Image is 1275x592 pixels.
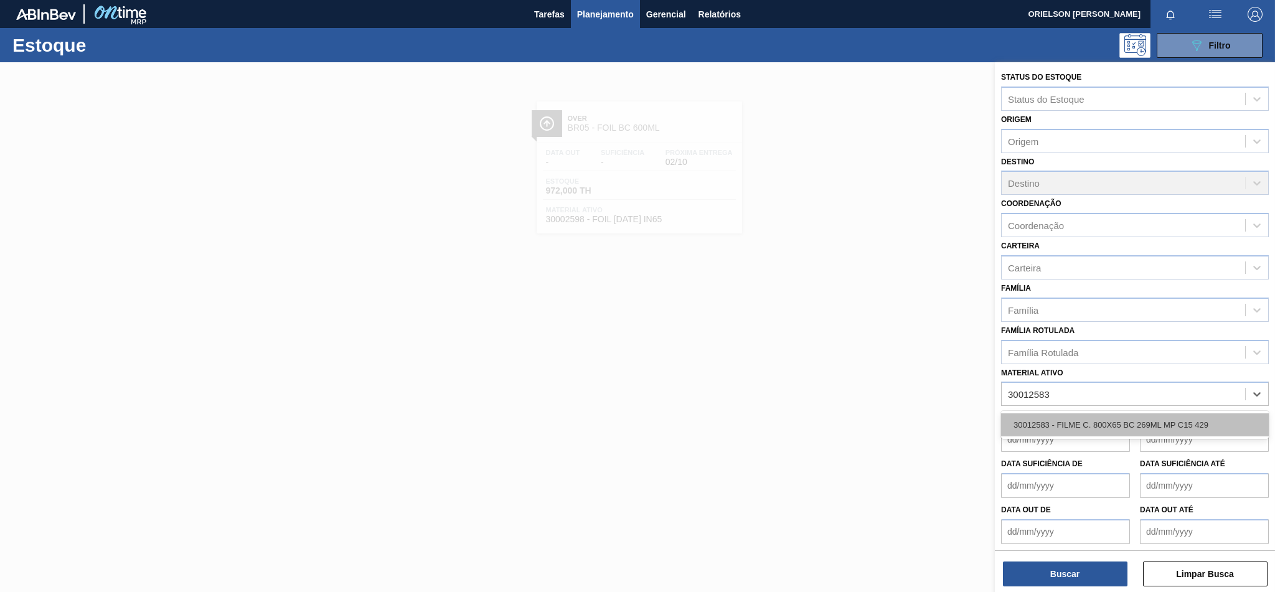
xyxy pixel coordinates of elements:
img: TNhmsLtSVTkK8tSr43FrP2fwEKptu5GPRR3wAAAABJRU5ErkJggg== [16,9,76,20]
label: Data suficiência até [1140,459,1225,468]
div: Família Rotulada [1008,347,1078,357]
span: Gerencial [646,7,686,22]
label: Data suficiência de [1001,459,1083,468]
button: Filtro [1157,33,1263,58]
input: dd/mm/yyyy [1140,519,1269,544]
label: Material ativo [1001,369,1063,377]
span: Filtro [1209,40,1231,50]
input: dd/mm/yyyy [1140,473,1269,498]
span: Planejamento [577,7,634,22]
div: Origem [1008,136,1038,146]
div: Carteira [1008,262,1041,273]
div: Coordenação [1008,220,1064,231]
input: dd/mm/yyyy [1001,427,1130,452]
span: Relatórios [699,7,741,22]
span: Tarefas [534,7,565,22]
label: Data out de [1001,505,1051,514]
button: Notificações [1150,6,1190,23]
label: Família [1001,284,1031,293]
img: userActions [1208,7,1223,22]
div: Pogramando: nenhum usuário selecionado [1119,33,1150,58]
input: dd/mm/yyyy [1001,473,1130,498]
h1: Estoque [12,38,200,52]
label: Status do Estoque [1001,73,1081,82]
input: dd/mm/yyyy [1001,519,1130,544]
label: Origem [1001,115,1032,124]
label: Família Rotulada [1001,326,1075,335]
div: Status do Estoque [1008,93,1084,104]
div: 30012583 - FILME C. 800X65 BC 269ML MP C15 429 [1001,413,1269,436]
label: Carteira [1001,242,1040,250]
label: Data out até [1140,505,1193,514]
label: Coordenação [1001,199,1061,208]
div: Família [1008,304,1038,315]
label: Destino [1001,157,1034,166]
img: Logout [1248,7,1263,22]
input: dd/mm/yyyy [1140,427,1269,452]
